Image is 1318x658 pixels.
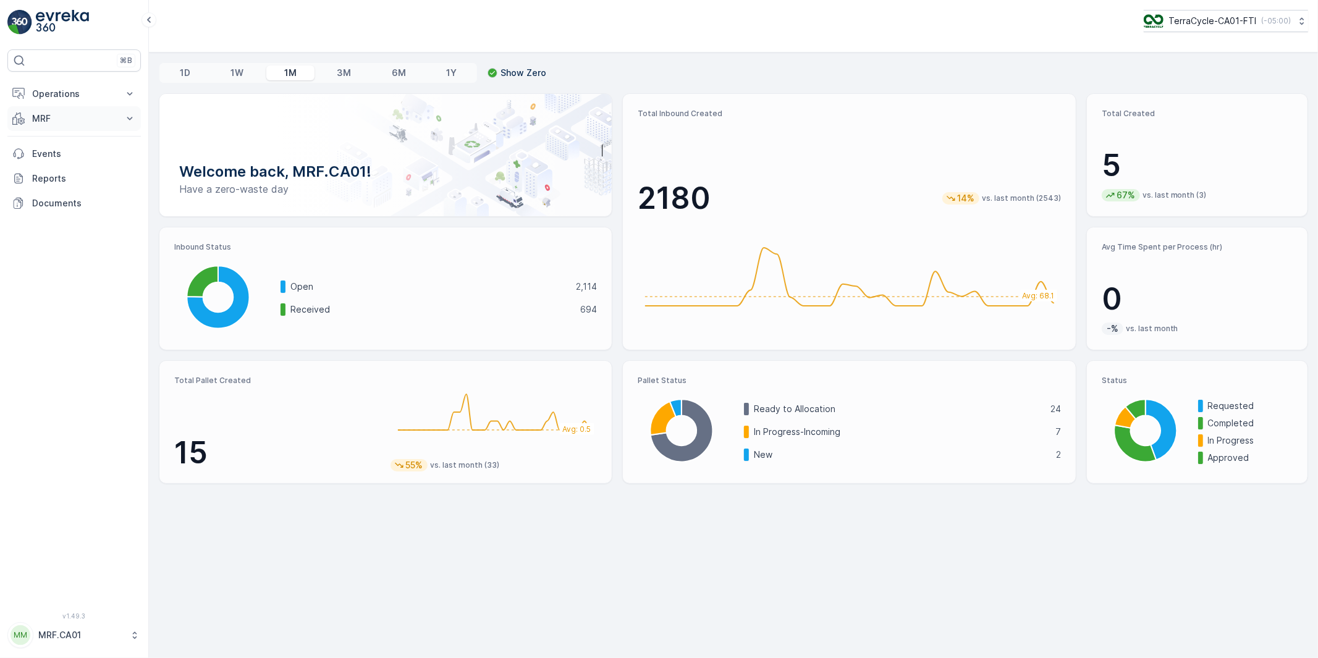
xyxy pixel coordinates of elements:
a: Reports [7,166,141,191]
p: Avg Time Spent per Process (hr) [1102,242,1293,252]
p: Show Zero [501,67,546,79]
div: MM [11,625,30,645]
p: vs. last month (3) [1143,190,1207,200]
p: MRF [32,112,116,125]
p: Approved [1208,452,1293,464]
p: Ready to Allocation [754,403,1042,415]
p: Received [290,303,572,316]
p: 6M [392,67,406,79]
p: ( -05:00 ) [1261,16,1291,26]
button: Operations [7,82,141,106]
p: 1M [284,67,297,79]
p: Open [290,280,568,293]
a: Documents [7,191,141,216]
p: Inbound Status [174,242,597,252]
p: In Progress-Incoming [754,426,1047,438]
p: 7 [1055,426,1061,438]
p: 14% [956,192,976,205]
p: 1W [230,67,243,79]
p: 2,114 [576,280,597,293]
p: Status [1102,376,1293,386]
p: vs. last month [1126,324,1178,334]
img: logo_light-DOdMpM7g.png [36,10,89,35]
p: 1Y [446,67,457,79]
p: 2180 [638,180,711,217]
p: Total Pallet Created [174,376,381,386]
span: v 1.49.3 [7,612,141,620]
p: 55% [404,459,424,471]
p: Reports [32,172,136,185]
p: Events [32,148,136,160]
p: Requested [1208,400,1293,412]
p: Operations [32,88,116,100]
p: 694 [580,303,597,316]
p: TerraCycle-CA01-FTI [1168,15,1256,27]
p: 15 [174,434,381,471]
p: Welcome back, MRF.CA01! [179,162,592,182]
p: In Progress [1208,434,1293,447]
p: 24 [1050,403,1061,415]
button: MRF [7,106,141,131]
p: vs. last month (2543) [982,193,1061,203]
p: New [754,449,1047,461]
a: Events [7,141,141,166]
p: Have a zero-waste day [179,182,592,196]
button: TerraCycle-CA01-FTI(-05:00) [1144,10,1308,32]
img: TC_BVHiTW6.png [1144,14,1164,28]
p: 3M [337,67,351,79]
p: Completed [1208,417,1293,429]
p: Documents [32,197,136,209]
p: 5 [1102,147,1293,184]
p: ⌘B [120,56,132,65]
p: Pallet Status [638,376,1060,386]
button: MMMRF.CA01 [7,622,141,648]
p: 0 [1102,280,1293,318]
p: 2 [1056,449,1061,461]
img: logo [7,10,32,35]
p: Total Inbound Created [638,109,1060,119]
p: 1D [180,67,190,79]
p: vs. last month (33) [430,460,499,470]
p: MRF.CA01 [38,629,124,641]
p: Total Created [1102,109,1293,119]
p: 67% [1115,189,1136,201]
p: -% [1105,323,1120,335]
